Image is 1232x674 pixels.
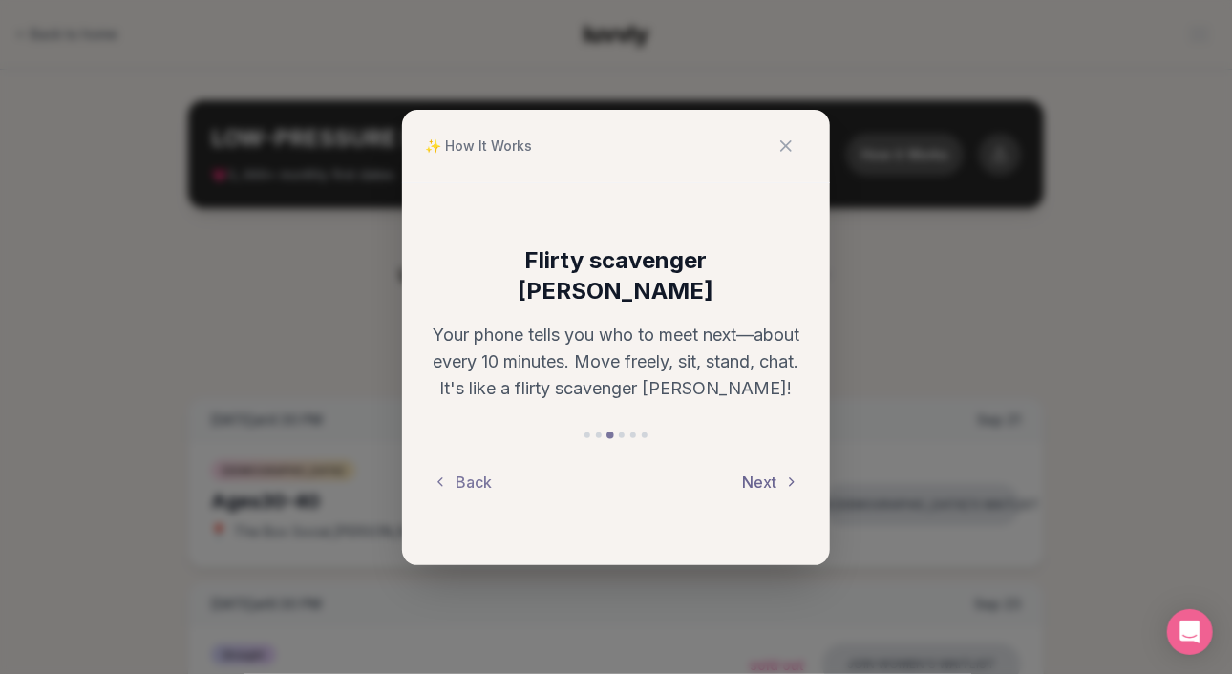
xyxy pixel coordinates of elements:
h3: Flirty scavenger [PERSON_NAME] [433,245,799,306]
button: Next [742,461,799,503]
div: Open Intercom Messenger [1167,609,1213,655]
p: Your phone tells you who to meet next—about every 10 minutes. Move freely, sit, stand, chat. It's... [433,322,799,402]
span: ✨ How It Works [425,137,532,156]
button: Back [433,461,492,503]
